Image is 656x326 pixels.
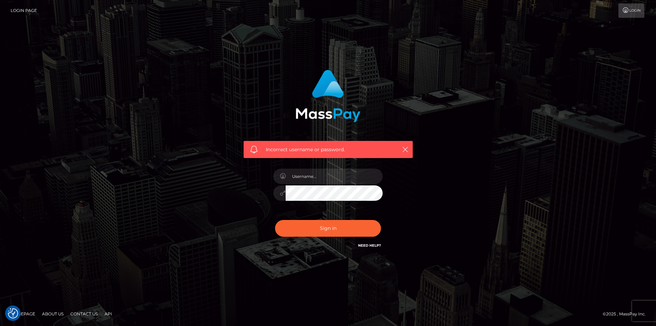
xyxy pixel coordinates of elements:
[275,220,381,237] button: Sign in
[8,308,18,318] button: Consent Preferences
[39,309,66,319] a: About Us
[11,3,37,18] a: Login Page
[8,309,38,319] a: Homepage
[286,169,383,184] input: Username...
[68,309,100,319] a: Contact Us
[266,146,391,153] span: Incorrect username or password.
[102,309,115,319] a: API
[358,243,381,248] a: Need Help?
[8,308,18,318] img: Revisit consent button
[603,310,651,318] div: © 2025 , MassPay Inc.
[618,3,644,18] a: Login
[296,70,360,122] img: MassPay Login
